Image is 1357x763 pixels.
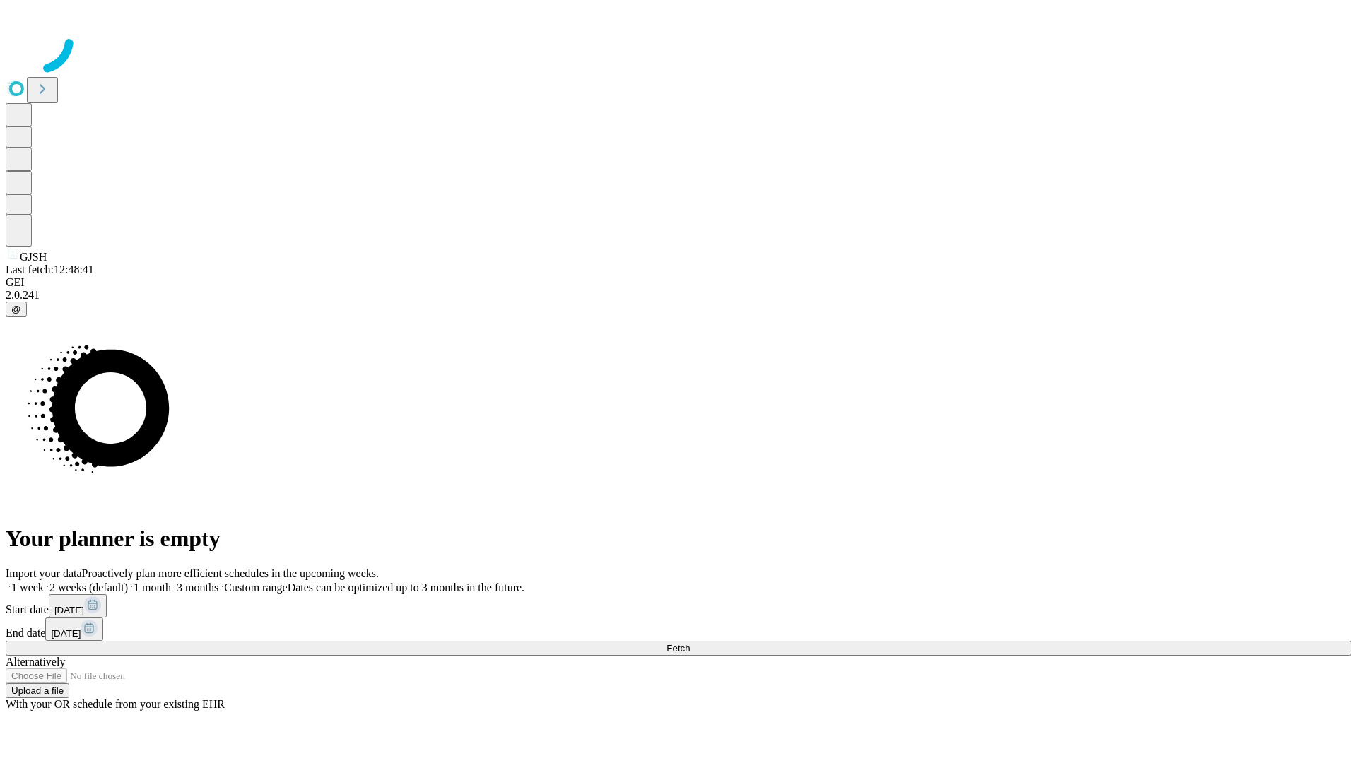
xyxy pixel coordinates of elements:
[11,581,44,593] span: 1 week
[49,594,107,617] button: [DATE]
[82,567,379,579] span: Proactively plan more efficient schedules in the upcoming weeks.
[6,264,94,276] span: Last fetch: 12:48:41
[6,289,1351,302] div: 2.0.241
[6,683,69,698] button: Upload a file
[134,581,171,593] span: 1 month
[6,276,1351,289] div: GEI
[6,656,65,668] span: Alternatively
[6,617,1351,641] div: End date
[6,641,1351,656] button: Fetch
[6,698,225,710] span: With your OR schedule from your existing EHR
[224,581,287,593] span: Custom range
[6,567,82,579] span: Import your data
[51,628,81,639] span: [DATE]
[45,617,103,641] button: [DATE]
[288,581,524,593] span: Dates can be optimized up to 3 months in the future.
[54,605,84,615] span: [DATE]
[177,581,218,593] span: 3 months
[6,302,27,317] button: @
[6,526,1351,552] h1: Your planner is empty
[666,643,690,653] span: Fetch
[20,251,47,263] span: GJSH
[11,304,21,314] span: @
[49,581,128,593] span: 2 weeks (default)
[6,594,1351,617] div: Start date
